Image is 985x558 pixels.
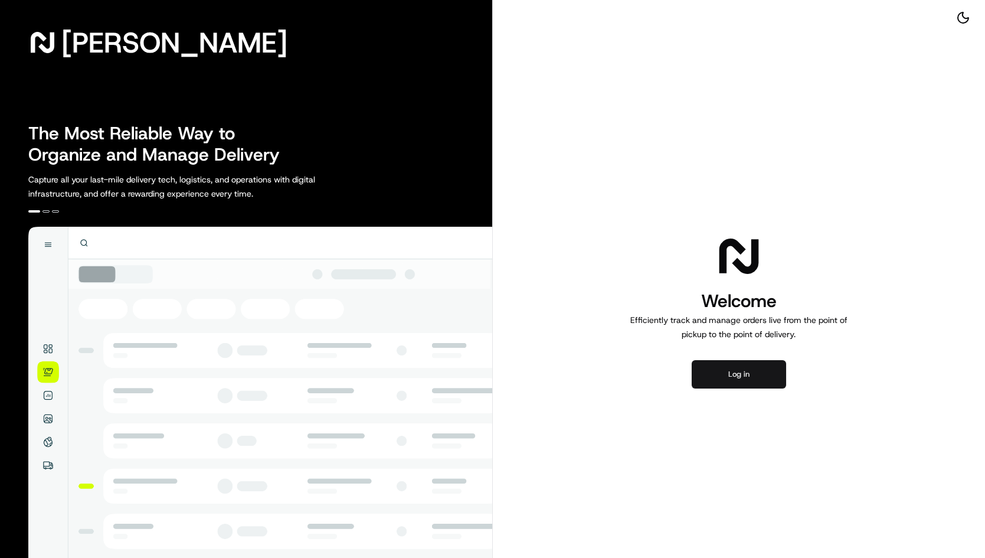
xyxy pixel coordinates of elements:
[61,31,287,54] span: [PERSON_NAME]
[692,360,786,389] button: Log in
[626,289,852,313] h1: Welcome
[28,123,293,165] h2: The Most Reliable Way to Organize and Manage Delivery
[28,172,368,201] p: Capture all your last-mile delivery tech, logistics, and operations with digital infrastructure, ...
[626,313,852,341] p: Efficiently track and manage orders live from the point of pickup to the point of delivery.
